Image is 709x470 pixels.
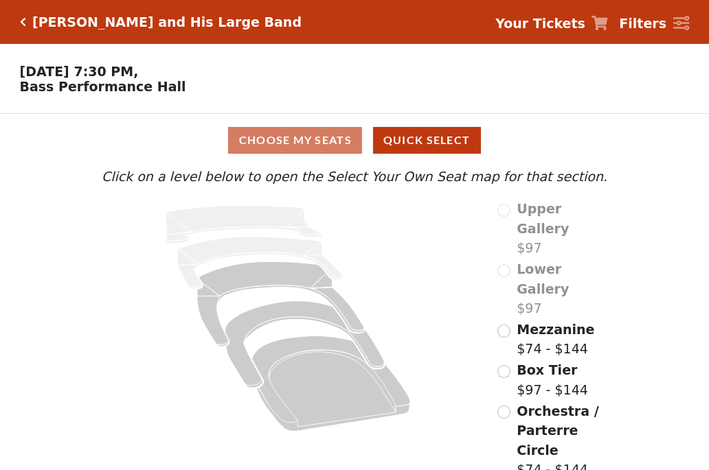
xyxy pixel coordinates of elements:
[517,201,569,236] span: Upper Gallery
[20,17,26,27] a: Click here to go back to filters
[495,14,608,34] a: Your Tickets
[517,320,594,359] label: $74 - $144
[517,199,611,258] label: $97
[98,167,611,187] p: Click on a level below to open the Select Your Own Seat map for that section.
[178,237,344,289] path: Lower Gallery - Seats Available: 0
[517,360,588,399] label: $97 - $144
[619,14,689,34] a: Filters
[517,362,577,377] span: Box Tier
[495,16,585,31] strong: Your Tickets
[517,261,569,296] span: Lower Gallery
[517,322,594,337] span: Mezzanine
[619,16,666,31] strong: Filters
[32,14,302,30] h5: [PERSON_NAME] and His Large Band
[373,127,481,154] button: Quick Select
[252,336,411,432] path: Orchestra / Parterre Circle - Seats Available: 157
[166,206,322,244] path: Upper Gallery - Seats Available: 0
[517,403,598,458] span: Orchestra / Parterre Circle
[517,259,611,318] label: $97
